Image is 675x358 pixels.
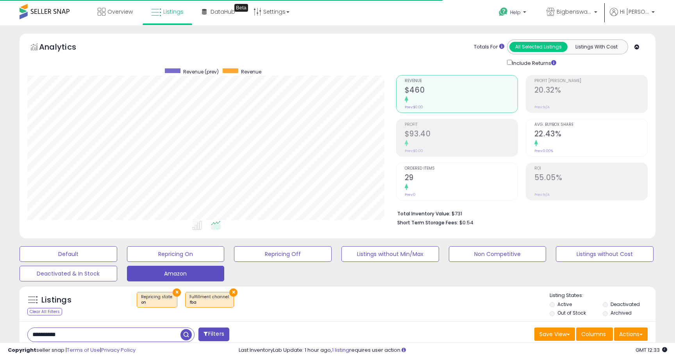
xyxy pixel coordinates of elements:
h2: 22.43% [534,129,647,140]
a: Hi [PERSON_NAME] [610,8,655,25]
button: Repricing Off [234,246,332,262]
span: Repricing state : [141,294,173,306]
span: $0.54 [459,219,473,226]
span: DataHub [211,8,235,16]
p: Listing States: [550,292,655,299]
a: Help [493,1,534,25]
b: Total Inventory Value: [397,210,450,217]
button: Repricing On [127,246,225,262]
span: Help [510,9,521,16]
span: Avg. Buybox Share [534,123,647,127]
h2: 55.05% [534,173,647,184]
label: Out of Stock [557,310,586,316]
button: Listings without Cost [556,246,654,262]
h2: 29 [405,173,518,184]
span: Ordered Items [405,166,518,171]
button: Listings without Min/Max [341,246,439,262]
span: Revenue (prev) [183,68,219,75]
div: fba [189,300,230,305]
i: Get Help [498,7,508,17]
div: Tooltip anchor [234,4,248,12]
span: Columns [581,330,606,338]
button: All Selected Listings [509,42,568,52]
strong: Copyright [8,346,36,354]
h5: Analytics [39,41,91,54]
h5: Listings [41,295,71,306]
span: Listings [163,8,184,16]
h2: $460 [405,86,518,96]
a: Terms of Use [67,346,100,354]
button: Deactivated & In Stock [20,266,117,281]
span: Bigbenswarehouse [557,8,592,16]
button: Amazon [127,266,225,281]
div: Clear All Filters [27,308,62,315]
button: × [173,288,181,297]
span: Revenue [241,68,261,75]
span: Hi [PERSON_NAME] [620,8,649,16]
div: Last InventoryLab Update: 1 hour ago, requires user action. [239,347,667,354]
button: × [229,288,237,297]
small: Prev: $0.00 [405,105,423,109]
button: Save View [534,328,575,341]
span: Revenue [405,79,518,83]
button: Default [20,246,117,262]
label: Active [557,301,572,308]
h2: 20.32% [534,86,647,96]
small: Prev: N/A [534,105,550,109]
div: seller snap | | [8,347,136,354]
span: Fulfillment channel : [189,294,230,306]
label: Deactivated [611,301,640,308]
b: Short Term Storage Fees: [397,219,458,226]
label: Archived [611,310,632,316]
button: Columns [576,328,613,341]
span: Profit [PERSON_NAME] [534,79,647,83]
h2: $93.40 [405,129,518,140]
button: Actions [614,328,648,341]
span: Overview [107,8,133,16]
small: Prev: $0.00 [405,149,423,153]
li: $731 [397,208,642,218]
span: 2025-09-9 12:33 GMT [636,346,667,354]
button: Filters [198,328,229,341]
div: on [141,300,173,305]
div: Totals For [474,43,504,51]
span: ROI [534,166,647,171]
div: Include Returns [501,58,566,67]
small: Prev: 0 [405,192,416,197]
a: 1 listing [332,346,349,354]
button: Listings With Cost [567,42,625,52]
small: Prev: N/A [534,192,550,197]
button: Non Competitive [449,246,546,262]
small: Prev: 0.00% [534,149,553,153]
a: Privacy Policy [101,346,136,354]
span: Profit [405,123,518,127]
